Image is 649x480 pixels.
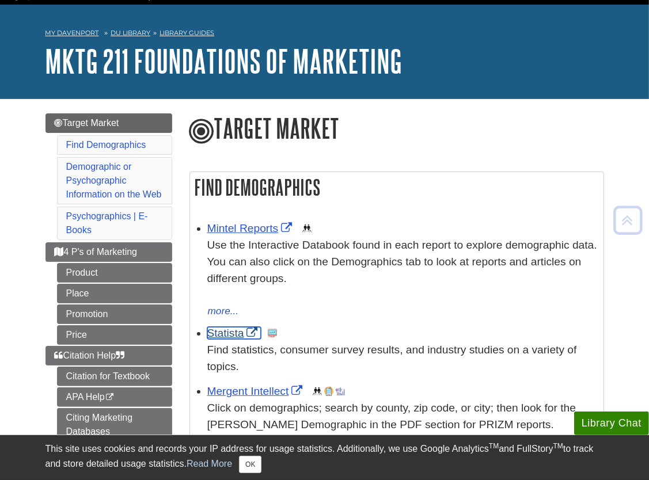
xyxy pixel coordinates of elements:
a: Read More [187,459,232,468]
div: Click on demographics; search by county, zip code, or city; then look for the [PERSON_NAME] Demog... [207,400,598,433]
a: My Davenport [45,28,99,38]
a: APA Help [57,387,172,407]
img: Statistics [268,329,277,338]
a: Link opens in new window [207,327,261,339]
i: This link opens in a new window [105,394,115,401]
a: Psychographics | E-Books [66,211,148,235]
a: Price [57,325,172,345]
div: This site uses cookies and records your IP address for usage statistics. Additionally, we use Goo... [45,442,604,473]
a: MKTG 211 Foundations of Marketing [45,43,403,79]
a: 4 P's of Marketing [45,242,172,262]
a: Citing Marketing Databases [57,408,172,441]
a: Citation Help [45,346,172,365]
a: Back to Top [609,212,646,228]
span: Citation Help [55,351,125,360]
a: Citation for Textbook [57,367,172,386]
sup: TM [489,442,499,450]
a: Target Market [45,113,172,133]
img: Industry Report [336,387,345,396]
img: Demographics [313,387,322,396]
a: Place [57,284,172,303]
span: Target Market [55,118,119,128]
button: more... [207,303,240,319]
div: Use the Interactive Databook found in each report to explore demographic data. You can also click... [207,237,598,303]
a: Demographic or Psychographic Information on the Web [66,162,162,199]
button: Library Chat [574,412,649,435]
a: Link opens in new window [207,222,295,234]
p: Find statistics, consumer survey results, and industry studies on a variety of topics. [207,342,598,375]
a: Product [57,263,172,283]
a: Library Guides [160,29,214,37]
img: Demographics [302,224,312,233]
span: 4 P's of Marketing [55,247,138,257]
a: Link opens in new window [207,385,306,397]
a: DU Library [111,29,150,37]
sup: TM [553,442,563,450]
a: Find Demographics [66,140,146,150]
h1: Target Market [189,113,604,146]
a: Promotion [57,304,172,324]
img: Company Information [324,387,333,396]
button: Close [239,456,261,473]
h2: Find Demographics [190,172,604,203]
nav: breadcrumb [45,25,604,44]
